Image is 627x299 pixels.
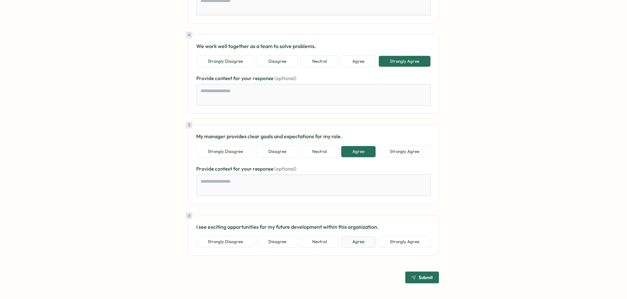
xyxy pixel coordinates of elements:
[405,272,439,283] button: Submit
[196,75,215,81] span: Provide
[196,236,254,248] button: Strongly Disagree
[186,212,192,219] div: 6
[253,166,274,172] span: response
[419,275,433,280] span: Submit
[257,236,298,248] button: Disagree
[378,146,431,158] button: Strongly Agree
[196,42,431,50] p: We work well together as a team to solve problems.
[274,75,297,81] span: (optional)
[274,166,297,172] span: (optional)
[196,166,215,172] span: Provide
[196,132,431,141] p: My manager provides clear goals and expectations for my role.
[300,56,338,67] button: Neutral
[196,56,254,67] button: Strongly Disagree
[341,236,376,248] button: Agree
[241,166,253,172] span: your
[341,56,376,67] button: Agree
[257,146,298,158] button: Disagree
[341,146,376,158] button: Agree
[196,223,431,231] p: I see exciting opportunities for my future development within this organization.
[186,32,192,38] div: 4
[300,236,338,248] button: Neutral
[215,75,233,81] span: context
[215,166,233,172] span: context
[253,75,274,81] span: response
[196,146,254,158] button: Strongly Disagree
[300,146,338,158] button: Neutral
[186,122,192,128] div: 5
[257,56,298,67] button: Disagree
[233,166,241,172] span: for
[378,56,431,67] button: Strongly Agree
[233,75,241,81] span: for
[378,236,431,248] button: Strongly Agree
[241,75,253,81] span: your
